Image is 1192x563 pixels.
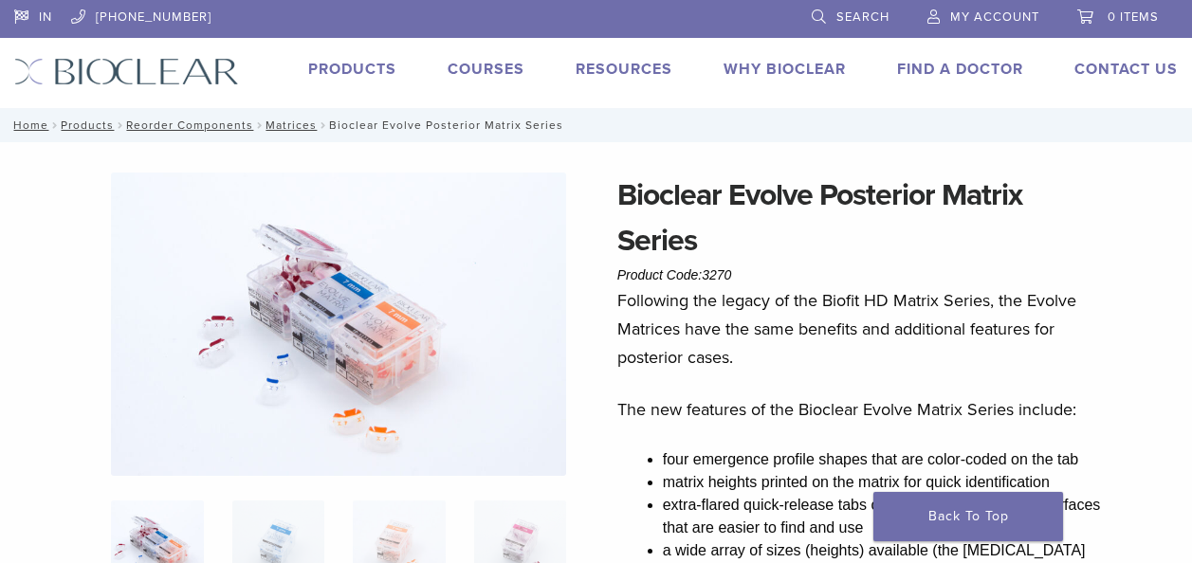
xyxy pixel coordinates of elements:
h1: Bioclear Evolve Posterior Matrix Series [617,173,1102,263]
span: 3270 [702,267,731,282]
li: four emergence profile shapes that are color-coded on the tab [663,448,1102,471]
span: My Account [950,9,1039,25]
span: / [48,120,61,130]
span: / [317,120,329,130]
span: / [114,120,126,130]
a: Back To Top [873,492,1063,541]
p: The new features of the Bioclear Evolve Matrix Series include: [617,395,1102,424]
img: Evolve-refills-2 [111,173,566,476]
a: Home [8,118,48,132]
span: / [253,120,266,130]
a: Courses [448,60,524,79]
a: Matrices [266,118,317,132]
a: Find A Doctor [897,60,1023,79]
a: Resources [576,60,672,79]
span: Search [836,9,889,25]
li: matrix heights printed on the matrix for quick identification [663,471,1102,494]
a: Reorder Components [126,118,253,132]
a: Products [61,118,114,132]
span: Product Code: [617,267,732,282]
span: 0 items [1108,9,1159,25]
p: Following the legacy of the Biofit HD Matrix Series, the Evolve Matrices have the same benefits a... [617,286,1102,372]
a: Products [308,60,396,79]
img: Bioclear [14,58,239,85]
a: Why Bioclear [724,60,846,79]
li: extra-flared quick-release tabs on the buccal and lingual surfaces that are easier to find and use [663,494,1102,539]
a: Contact Us [1074,60,1178,79]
